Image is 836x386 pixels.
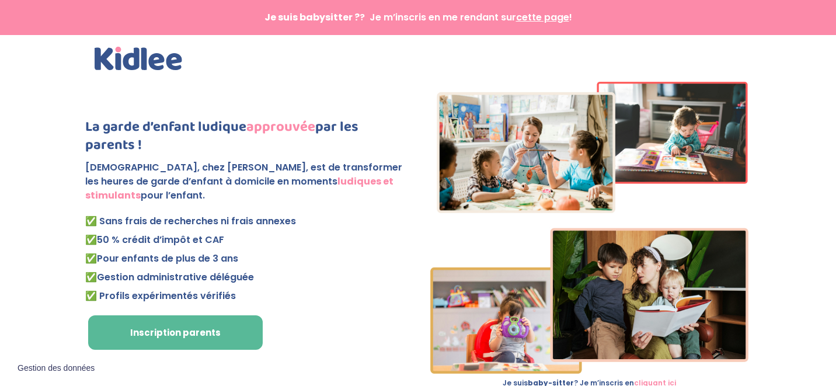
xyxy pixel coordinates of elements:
span: ✅ Profils expérimentés vérifiés [85,289,236,302]
span: ✅ Sans frais de recherches ni frais annexes [85,214,296,228]
button: Gestion des données [11,356,102,381]
p: our enfants de plus de 3 ans [85,212,408,305]
span: ✅Gestion administrative déléguée [85,270,254,284]
img: Kidlee - Logo [95,47,182,70]
p: ? Je m’inscris en me rendant sur ! [95,13,741,22]
strong: ✅ [85,252,97,265]
span: P [85,252,103,265]
h1: La garde d’enfant ludique par les parents ! [85,118,408,160]
span: Gestion des données [18,363,95,374]
strong: ludiques et stimulants [85,175,393,202]
img: Imgs-2 [430,82,749,374]
strong: Je suis babysitter ? [264,11,360,24]
span: cette page [516,11,569,24]
p: [DEMOGRAPHIC_DATA], chez [PERSON_NAME], est de transformer les heures de garde d’enfant à domicil... [85,161,408,212]
strong: ✅ [85,233,97,246]
a: Inscription parents [88,315,263,350]
span: 50 % crédit d’impôt et CAF [85,233,224,246]
strong: approuvée [246,116,315,138]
